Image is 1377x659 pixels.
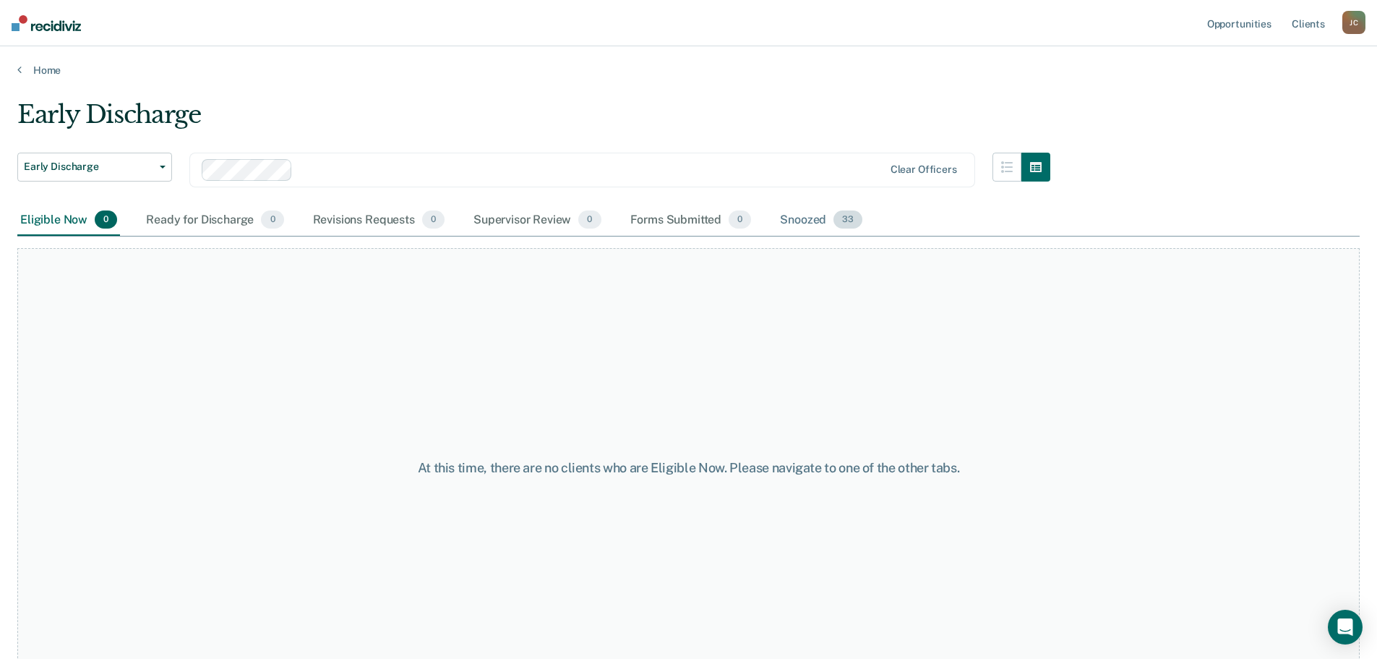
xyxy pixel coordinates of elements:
[17,100,1050,141] div: Early Discharge
[627,205,755,237] div: Forms Submitted0
[143,205,286,237] div: Ready for Discharge0
[17,64,1360,77] a: Home
[1342,11,1365,34] div: J C
[833,211,862,229] span: 33
[24,161,154,173] span: Early Discharge
[422,211,445,229] span: 0
[1342,11,1365,34] button: JC
[729,211,751,229] span: 0
[1328,610,1363,645] div: Open Intercom Messenger
[95,211,117,229] span: 0
[777,205,865,237] div: Snoozed33
[891,163,957,176] div: Clear officers
[353,460,1024,476] div: At this time, there are no clients who are Eligible Now. Please navigate to one of the other tabs.
[261,211,283,229] span: 0
[12,15,81,31] img: Recidiviz
[17,153,172,182] button: Early Discharge
[471,205,604,237] div: Supervisor Review0
[17,205,120,237] div: Eligible Now0
[578,211,601,229] span: 0
[310,205,447,237] div: Revisions Requests0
